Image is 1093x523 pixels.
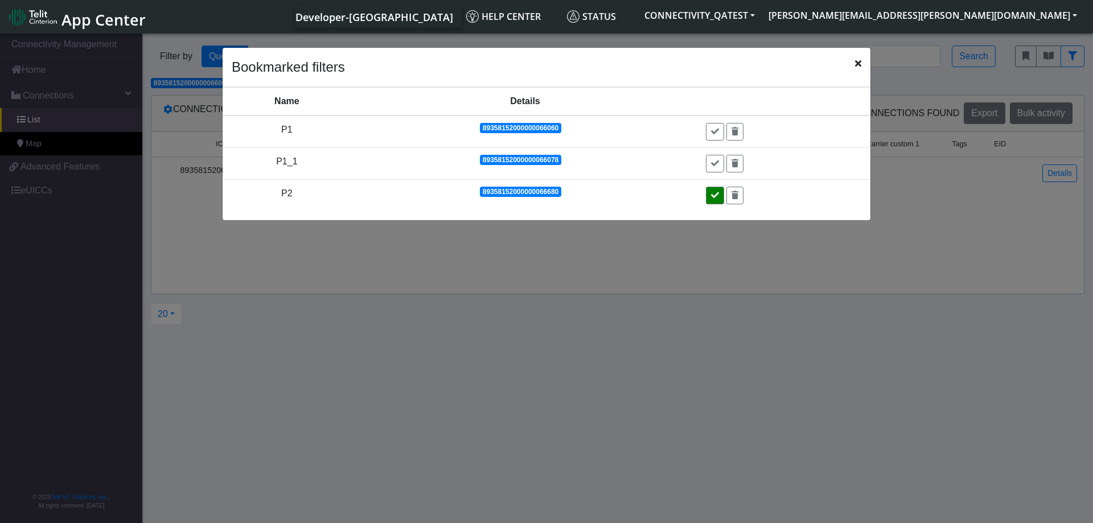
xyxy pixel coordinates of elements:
[466,10,479,23] img: knowledge.svg
[466,10,541,23] span: Help center
[567,10,580,23] img: status.svg
[232,57,345,77] h4: Bookmarked filters
[483,124,558,132] span: 89358152000000066060
[762,5,1084,26] button: [PERSON_NAME][EMAIL_ADDRESS][PERSON_NAME][DOMAIN_NAME]
[223,116,351,148] td: P1
[223,148,351,180] td: P1_1
[9,8,57,26] img: logo-telit-cinterion-gw-new.png
[295,10,453,24] span: Developer-[GEOGRAPHIC_DATA]
[295,5,453,28] a: Your current platform instance
[61,9,146,30] span: App Center
[223,180,351,212] td: P2
[510,96,540,106] span: Details
[855,57,861,71] span: Close
[274,96,299,106] span: Name
[483,156,558,164] span: 89358152000000066078
[638,5,762,26] button: CONNECTIVITY_QATEST
[567,10,616,23] span: Status
[483,188,558,196] span: 89358152000000066680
